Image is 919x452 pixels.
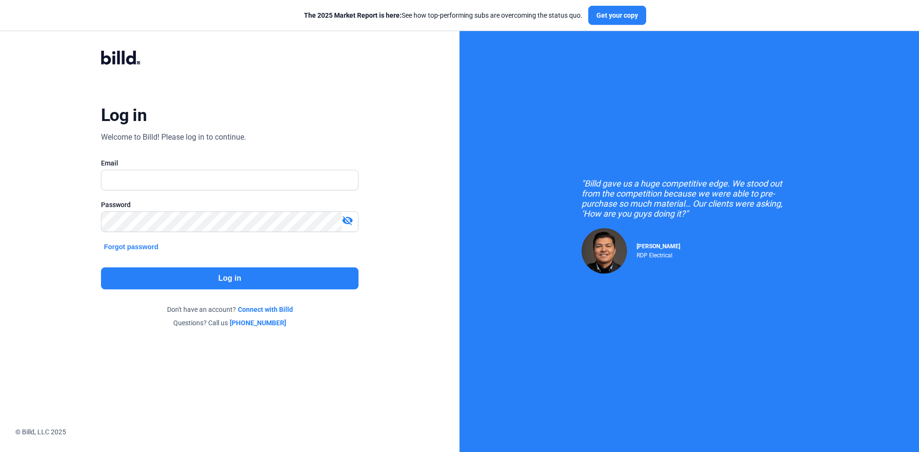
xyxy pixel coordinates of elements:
div: Log in [101,105,146,126]
div: Email [101,158,359,168]
span: The 2025 Market Report is here: [304,11,402,19]
div: RDP Electrical [637,250,680,259]
div: Questions? Call us [101,318,359,328]
a: [PHONE_NUMBER] [230,318,286,328]
div: Password [101,200,359,209]
div: Don't have an account? [101,305,359,314]
button: Get your copy [588,6,646,25]
a: Connect with Billd [238,305,293,314]
mat-icon: visibility_off [342,215,353,226]
button: Forgot password [101,242,161,252]
span: [PERSON_NAME] [637,243,680,250]
div: See how top-performing subs are overcoming the status quo. [304,11,583,20]
button: Log in [101,267,359,289]
div: "Billd gave us a huge competitive edge. We stood out from the competition because we were able to... [582,178,797,219]
img: Raul Pacheco [582,228,627,274]
div: Welcome to Billd! Please log in to continue. [101,132,246,143]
